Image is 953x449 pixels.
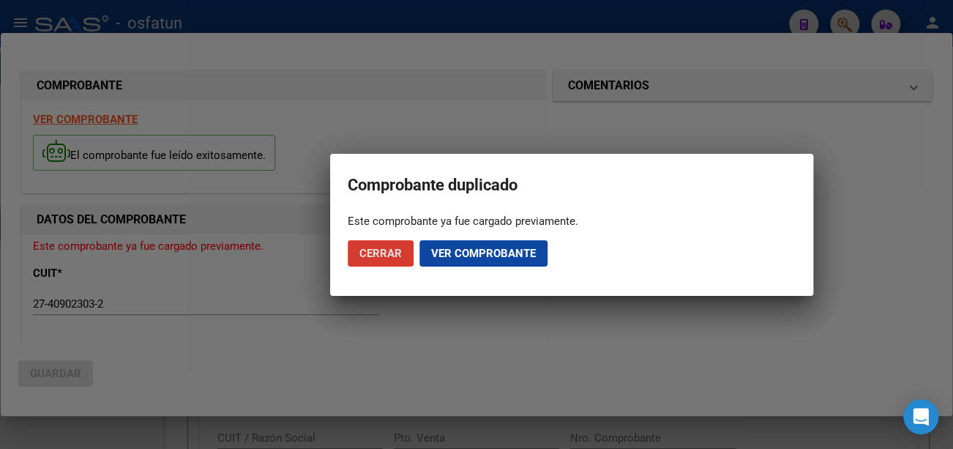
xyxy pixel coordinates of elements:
[348,240,414,267] button: Cerrar
[348,214,796,229] div: Este comprobante ya fue cargado previamente.
[348,171,796,199] h2: Comprobante duplicado
[419,240,547,267] button: Ver comprobante
[359,247,402,260] span: Cerrar
[903,399,938,434] div: Open Intercom Messenger
[431,247,536,260] span: Ver comprobante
